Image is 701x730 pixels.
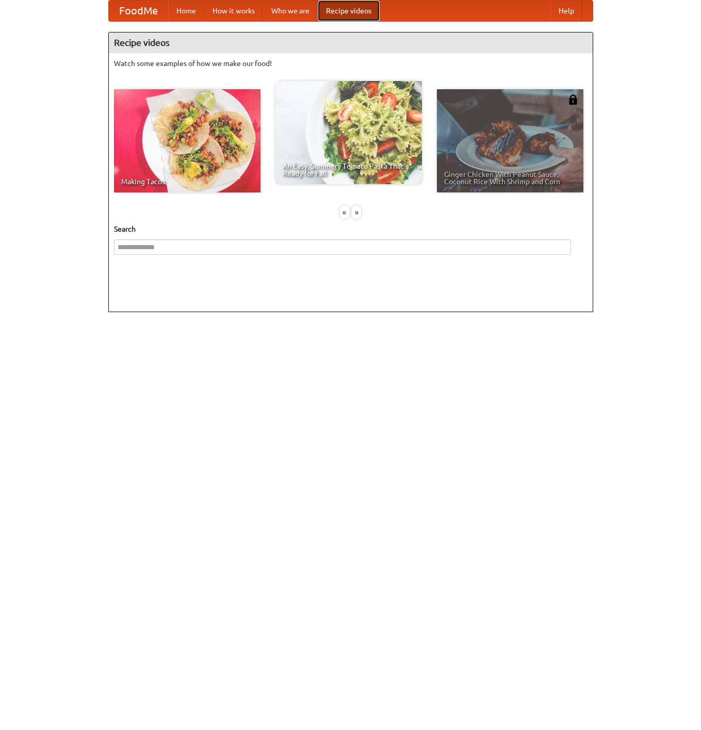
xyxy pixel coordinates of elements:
a: Help [550,1,582,21]
h5: Search [114,224,588,234]
a: Home [168,1,204,21]
a: How it works [204,1,263,21]
a: Making Tacos [114,89,260,192]
span: An Easy, Summery Tomato Pasta That's Ready for Fall [283,163,415,177]
a: An Easy, Summery Tomato Pasta That's Ready for Fall [275,81,422,184]
h4: Recipe videos [109,33,593,53]
a: Recipe videos [318,1,380,21]
img: 483408.png [568,94,578,105]
a: FoodMe [109,1,168,21]
span: Making Tacos [121,178,253,185]
a: Who we are [263,1,318,21]
div: » [352,206,361,219]
p: Watch some examples of how we make our food! [114,58,588,69]
div: « [340,206,349,219]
